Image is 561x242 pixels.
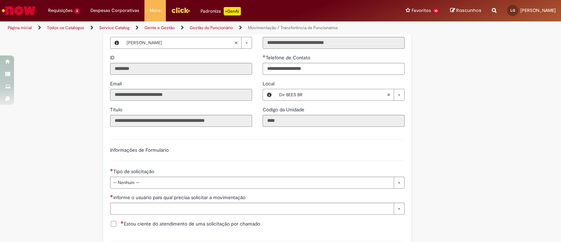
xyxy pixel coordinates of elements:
a: Movimentação / Transferência de Funcionários [248,25,338,31]
span: Necessários - Favorecido [113,28,139,35]
span: Somente leitura - Departamento [263,28,296,35]
input: Departamento [263,37,405,49]
a: Todos os Catálogos [47,25,84,31]
input: Telefone de Contato [263,63,405,75]
label: Informações de Formulário [110,147,169,153]
a: Limpar campo informe o usuário para qual precisa solicitar a movimentação [110,203,405,215]
a: Dir BEES BRLimpar campo Local [276,89,404,100]
a: Service Catalog [99,25,129,31]
span: [PERSON_NAME] [127,37,234,48]
span: Local [263,80,276,87]
span: Requisições [48,7,73,14]
p: +GenAi [224,7,241,15]
input: Título [110,115,252,127]
a: Gestão do Funcionário [190,25,233,31]
span: Obrigatório Preenchido [263,55,266,58]
button: Favorecido, Visualizar este registro Livia Del Giudice Garofalo [110,37,123,48]
a: Gente e Gestão [144,25,175,31]
span: Favoritos [412,7,431,14]
span: Rascunhos [456,7,481,14]
span: [PERSON_NAME] [520,7,556,13]
span: Dir BEES BR [279,89,387,100]
abbr: Limpar campo Favorecido [231,37,241,48]
label: Somente leitura - Código da Unidade [263,106,306,113]
span: 3 [74,8,80,14]
img: click_logo_yellow_360x200.png [171,5,190,15]
span: Telefone de Contato [266,54,312,61]
span: Necessários - informe o usuário para qual precisa solicitar a movimentação [113,194,247,201]
label: Somente leitura - Título [110,106,124,113]
span: -- Nenhum -- [113,177,390,188]
label: Somente leitura - ID [110,54,116,61]
span: Despesas Corporativas [90,7,139,14]
a: [PERSON_NAME]Limpar campo Favorecido [123,37,252,48]
a: Rascunhos [450,7,481,14]
img: ServiceNow [1,4,37,18]
span: LG [511,8,515,13]
a: Página inicial [8,25,32,31]
span: More [150,7,161,14]
span: Necessários [110,195,113,197]
span: 10 [432,8,440,14]
ul: Trilhas de página [5,21,369,34]
input: Código da Unidade [263,115,405,127]
input: ID [110,63,252,75]
span: Necessários [121,221,124,224]
input: Email [110,89,252,101]
span: Necessários [110,169,113,171]
span: Tipo de solicitação [113,168,156,175]
abbr: Limpar campo Local [383,89,394,100]
span: Estou ciente do atendimento de uma solicitação por chamado [121,220,260,227]
div: Padroniza [201,7,241,15]
button: Local, Visualizar este registro Dir BEES BR [263,89,276,100]
label: Somente leitura - Email [110,80,123,87]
